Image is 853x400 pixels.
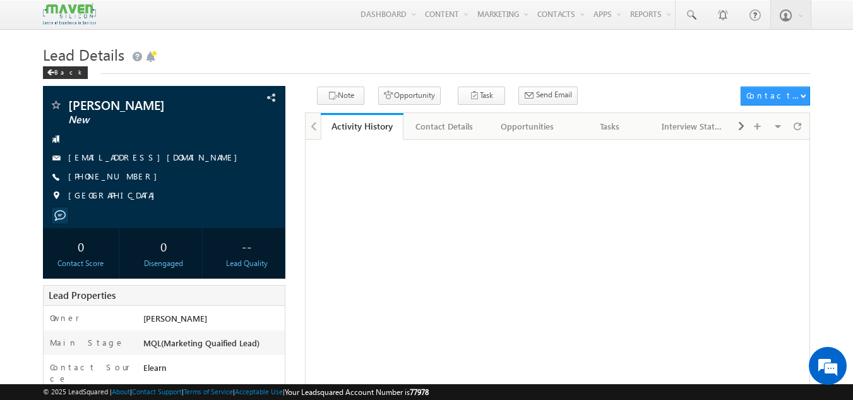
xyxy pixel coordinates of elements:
div: 0 [129,234,199,258]
a: Opportunities [486,113,569,140]
span: Lead Details [43,44,124,64]
div: MQL(Marketing Quaified Lead) [140,337,285,355]
div: Contact Score [46,258,116,269]
div: 0 [46,234,116,258]
a: Back [43,66,94,76]
label: Contact Source [50,361,131,384]
label: Main Stage [50,337,124,348]
div: Opportunities [496,119,558,134]
span: Send Email [536,89,572,100]
span: [GEOGRAPHIC_DATA] [68,190,161,202]
a: [EMAIL_ADDRESS][DOMAIN_NAME] [68,152,244,162]
div: Interview Status [662,119,723,134]
span: New [68,114,218,126]
span: [PERSON_NAME] [143,313,207,324]
a: Contact Details [403,113,486,140]
span: Your Leadsquared Account Number is [285,387,429,397]
a: Interview Status [652,113,734,140]
a: Contact Support [132,387,182,396]
a: Acceptable Use [235,387,283,396]
div: -- [212,234,282,258]
span: © 2025 LeadSquared | | | | | [43,386,429,398]
span: [PERSON_NAME] [68,99,218,111]
div: Back [43,66,88,79]
div: Contact Actions [746,90,800,101]
button: Contact Actions [741,87,810,106]
label: Owner [50,312,80,324]
a: Terms of Service [184,387,233,396]
div: Contact Details [414,119,475,134]
button: Note [317,87,364,105]
button: Send Email [518,87,578,105]
a: Activity History [321,113,403,140]
div: Elearn [140,361,285,379]
span: 77978 [410,387,429,397]
span: Lead Properties [49,289,116,301]
button: Opportunity [378,87,441,105]
img: Custom Logo [43,3,96,25]
div: Activity History [330,120,394,132]
span: [PHONE_NUMBER] [68,171,164,183]
div: Tasks [579,119,640,134]
div: Disengaged [129,258,199,269]
a: Tasks [569,113,652,140]
div: Lead Quality [212,258,282,269]
button: Task [458,87,505,105]
a: About [112,387,130,396]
